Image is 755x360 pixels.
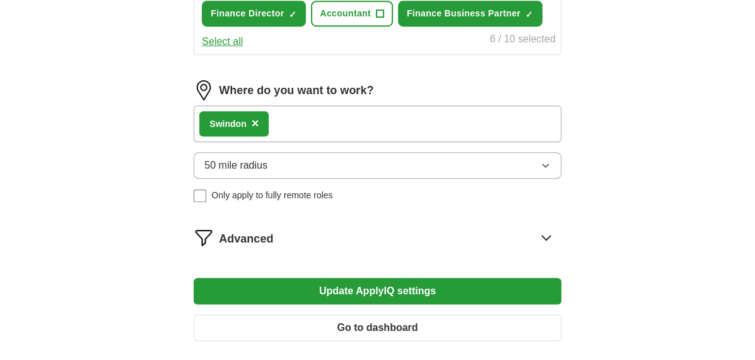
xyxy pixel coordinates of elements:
span: 50 mile radius [204,158,267,173]
button: Finance Director✓ [202,1,306,27]
button: × [252,114,259,133]
span: × [252,116,259,130]
span: Accountant [320,7,371,20]
img: filter [194,227,214,248]
button: Select all [202,34,243,49]
button: Go to dashboard [194,315,561,341]
label: Where do you want to work? [219,82,373,99]
button: Finance Business Partner✓ [398,1,542,27]
button: 50 mile radius [194,152,561,179]
span: ✓ [525,9,533,20]
span: Only apply to fully remote roles [211,189,332,202]
div: 6 / 10 selected [490,32,556,49]
span: ✓ [289,9,296,20]
span: Finance Business Partner [407,7,520,20]
div: Swindon [209,117,246,131]
img: location.png [194,80,214,100]
button: Update ApplyIQ settings [194,278,561,304]
input: Only apply to fully remote roles [194,189,206,202]
button: Accountant [311,1,393,27]
span: Finance Director [211,7,284,20]
span: Advanced [219,231,273,248]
